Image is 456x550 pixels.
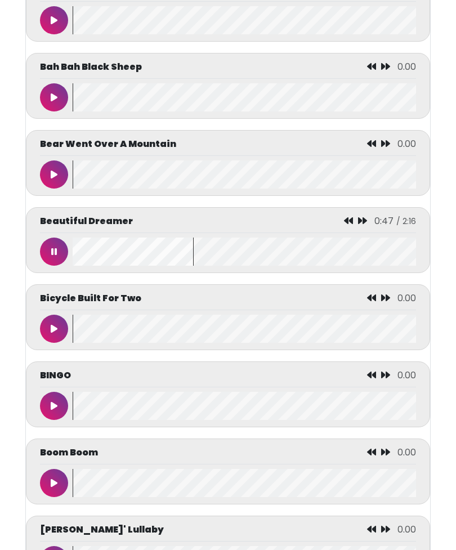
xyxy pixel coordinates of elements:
[40,369,71,382] p: BINGO
[396,216,416,227] span: / 2:16
[397,292,416,305] span: 0.00
[397,60,416,73] span: 0.00
[40,137,176,151] p: Bear Went Over A Mountain
[40,60,142,74] p: Bah Bah Black Sheep
[397,369,416,382] span: 0.00
[40,523,164,536] p: [PERSON_NAME]' Lullaby
[40,214,133,228] p: Beautiful Dreamer
[397,523,416,536] span: 0.00
[40,446,98,459] p: Boom Boom
[40,292,141,305] p: Bicycle Built For Two
[374,214,394,227] span: 0:47
[397,137,416,150] span: 0.00
[397,446,416,459] span: 0.00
